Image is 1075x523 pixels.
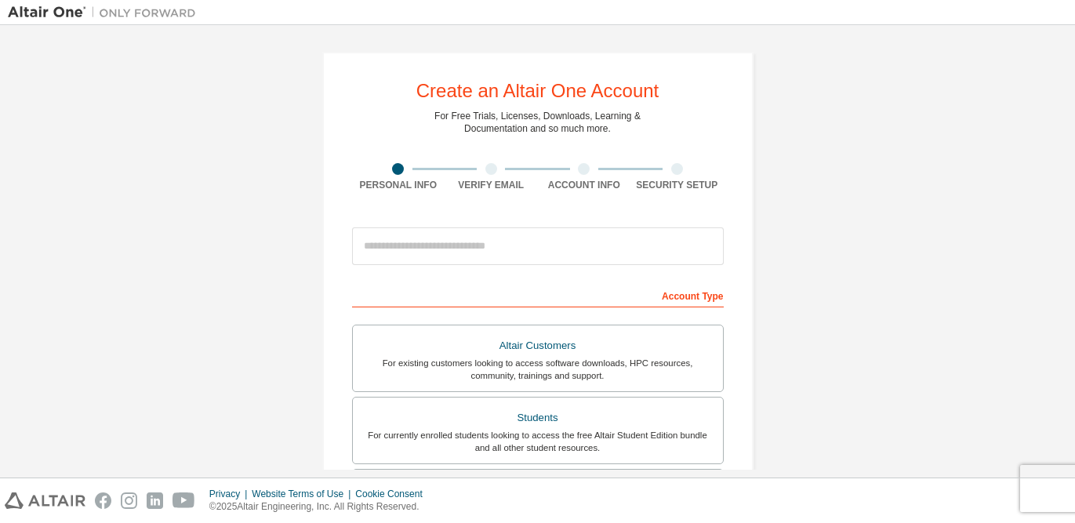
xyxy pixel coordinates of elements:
div: Students [362,407,714,429]
div: Personal Info [352,179,445,191]
div: Cookie Consent [355,488,431,500]
img: altair_logo.svg [5,492,85,509]
div: Create an Altair One Account [416,82,659,100]
div: Security Setup [630,179,724,191]
div: Altair Customers [362,335,714,357]
img: Altair One [8,5,204,20]
div: Website Terms of Use [252,488,355,500]
div: For Free Trials, Licenses, Downloads, Learning & Documentation and so much more. [434,110,641,135]
img: instagram.svg [121,492,137,509]
img: linkedin.svg [147,492,163,509]
div: Privacy [209,488,252,500]
div: Account Info [538,179,631,191]
div: For existing customers looking to access software downloads, HPC resources, community, trainings ... [362,357,714,382]
div: Verify Email [445,179,538,191]
img: facebook.svg [95,492,111,509]
p: © 2025 Altair Engineering, Inc. All Rights Reserved. [209,500,432,514]
img: youtube.svg [173,492,195,509]
div: For currently enrolled students looking to access the free Altair Student Edition bundle and all ... [362,429,714,454]
div: Account Type [352,282,724,307]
